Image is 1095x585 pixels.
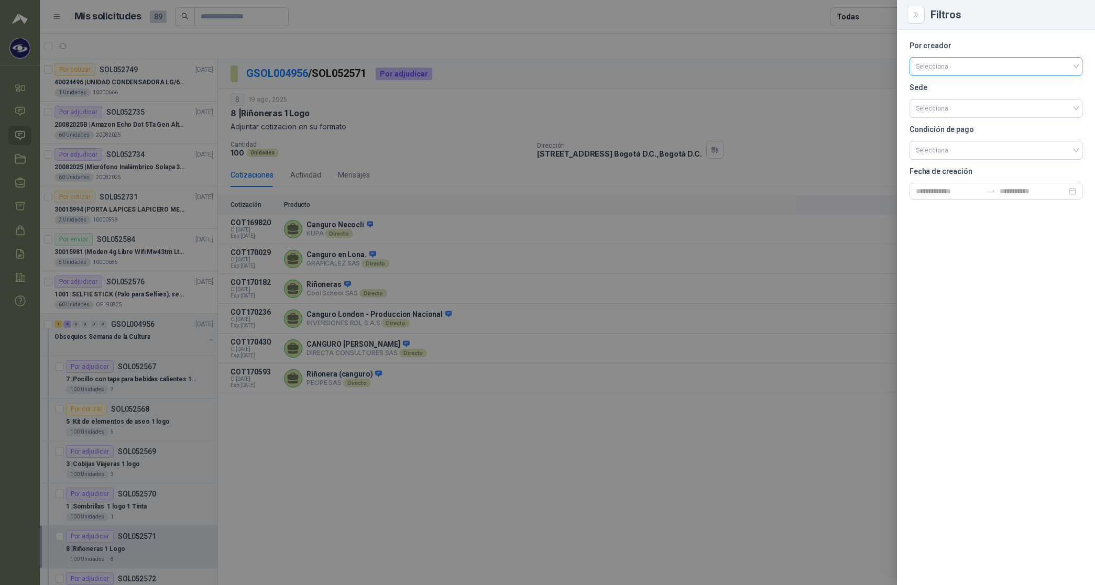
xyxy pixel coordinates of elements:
span: swap-right [987,187,995,195]
button: Close [910,8,922,21]
span: to [987,187,995,195]
p: Fecha de creación [910,168,1082,174]
p: Sede [910,84,1082,91]
p: Condición de pago [910,126,1082,133]
p: Por creador [910,42,1082,49]
div: Filtros [930,9,1082,20]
